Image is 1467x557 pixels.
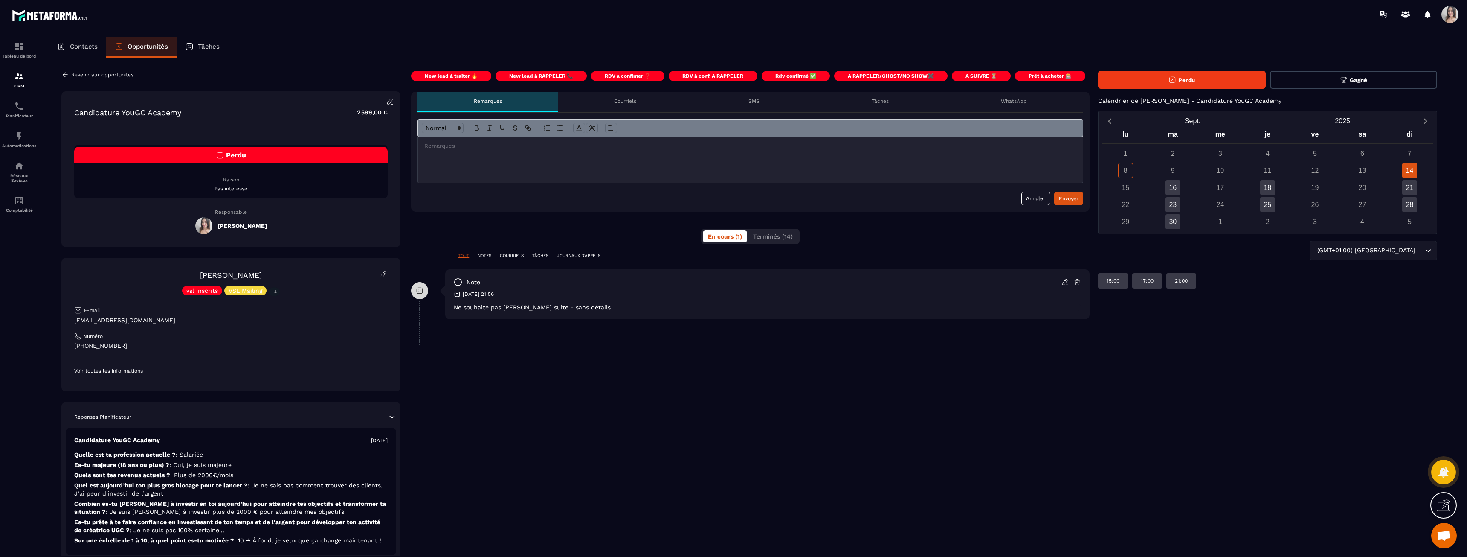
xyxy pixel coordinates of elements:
[2,125,36,155] a: automationsautomationsAutomatisations
[1059,194,1079,203] div: Envoyer
[169,461,232,468] span: : Oui, je suis majeure
[1118,114,1268,128] button: Open months overlay
[14,71,24,82] img: formation
[872,98,889,105] p: Tâches
[74,481,388,498] p: Quel est aujourd’hui ton plus gros blocage pour te lancer ?
[200,271,262,280] a: [PERSON_NAME]
[128,43,168,50] p: Opportunités
[1308,197,1322,212] div: 26
[1260,163,1275,178] div: 11
[748,230,798,242] button: Terminés (14)
[1339,128,1386,143] div: sa
[1355,180,1370,195] div: 20
[703,230,747,242] button: En cours (1)
[1001,98,1027,105] p: WhatsApp
[186,288,218,294] p: vsl inscrits
[1402,163,1417,178] div: 14
[2,173,36,183] p: Réseaux Sociaux
[509,73,573,79] p: New lead à RAPPELER 📞
[1021,192,1050,205] button: Annuler
[1213,146,1228,161] div: 3
[1213,163,1228,178] div: 10
[474,98,502,105] p: Remarques
[74,518,388,534] p: Es-tu prête à te faire confiance en investissant de ton temps et de l'argent pour développer ton ...
[1102,128,1149,143] div: lu
[500,253,524,259] p: COURRIELS
[1178,77,1195,83] span: Perdu
[1308,163,1322,178] div: 12
[2,114,36,118] p: Planificateur
[74,342,388,350] p: [PHONE_NUMBER]
[229,288,262,294] p: VSL Mailing
[83,333,103,340] p: Numéro
[1102,115,1118,127] button: Previous month
[557,253,600,259] p: JOURNAUX D'APPELS
[74,367,388,374] p: Voir toutes les informations
[1102,128,1433,229] div: Calendar wrapper
[1291,128,1339,143] div: ve
[1418,115,1433,127] button: Next month
[1308,214,1322,229] div: 3
[49,37,106,58] a: Contacts
[614,98,636,105] p: Courriels
[1260,214,1275,229] div: 2
[106,508,344,515] span: : Je suis [PERSON_NAME] à investir plus de 2000 € pour atteindre mes objectifs
[1402,197,1417,212] div: 28
[965,73,997,79] p: A SUIVRE ⏳
[70,43,98,50] p: Contacts
[2,54,36,58] p: Tableau de bord
[14,41,24,52] img: formation
[425,73,478,79] p: New lead à traiter 🔥
[2,143,36,148] p: Automatisations
[1260,180,1275,195] div: 18
[1270,71,1437,89] button: Gagné
[753,233,793,240] span: Terminés (14)
[176,451,203,458] span: : Salariée
[1149,128,1197,143] div: ma
[74,414,131,420] p: Réponses Planificateur
[1165,214,1180,229] div: 30
[74,500,388,516] p: Combien es-tu [PERSON_NAME] à investir en toi aujourd’hui pour atteindre tes objectifs et transfo...
[14,101,24,111] img: scheduler
[130,527,224,534] span: : Je ne suis pas 100% certaine...
[1310,241,1437,260] div: Search for option
[1402,214,1417,229] div: 5
[14,131,24,141] img: automations
[1165,197,1180,212] div: 23
[74,537,388,545] p: Sur une échelle de 1 à 10, à quel point es-tu motivée ?
[234,537,381,544] span: : 10 → À fond, je veux que ça change maintenant !
[1402,180,1417,195] div: 21
[348,104,388,121] p: 2 599,00 €
[74,436,160,444] p: Candidature YouGC Academy
[1175,277,1188,284] p: 21:00
[84,307,100,314] p: E-mail
[2,35,36,65] a: formationformationTableau de bord
[1118,197,1133,212] div: 22
[1386,128,1433,143] div: di
[14,195,24,206] img: accountant
[106,37,177,58] a: Opportunités
[748,98,760,105] p: SMS
[170,472,233,478] span: : Plus de 2000€/mois
[478,253,491,259] p: NOTES
[217,222,267,229] h5: [PERSON_NAME]
[1102,146,1433,229] div: Calendar days
[1118,180,1133,195] div: 15
[1029,73,1072,79] p: Prêt à acheter 🎰
[1213,180,1228,195] div: 17
[2,84,36,88] p: CRM
[12,8,89,23] img: logo
[371,437,388,444] p: [DATE]
[458,253,469,259] p: TOUT
[708,233,742,240] span: En cours (1)
[605,73,651,79] p: RDV à confimer ❓
[463,291,494,297] p: [DATE] 21:56
[1355,197,1370,212] div: 27
[1098,97,1281,104] p: Calendrier de [PERSON_NAME] - Candidature YouGC Academy
[74,461,388,469] p: Es-tu majeure (18 ans ou plus) ?
[1165,163,1180,178] div: 9
[1165,180,1180,195] div: 16
[1350,77,1367,83] span: Gagné
[1213,214,1228,229] div: 1
[2,65,36,95] a: formationformationCRM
